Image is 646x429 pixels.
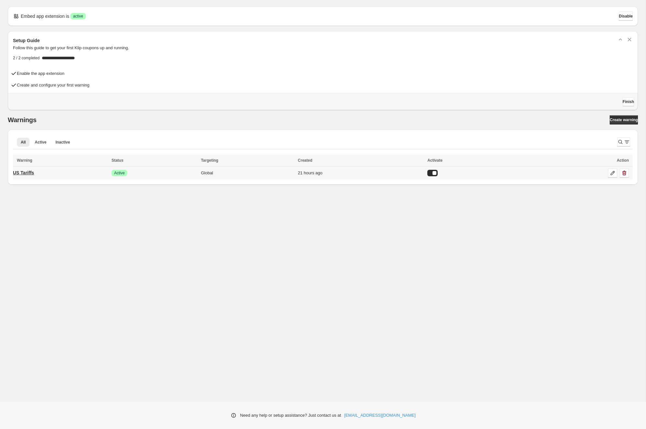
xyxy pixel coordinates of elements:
p: US Tariffs [13,169,34,176]
a: Create warning [610,115,638,124]
p: Embed app extension is [21,13,69,19]
button: Finish [623,97,634,106]
button: Search and filter results [617,137,630,146]
h2: Warnings [8,116,37,124]
div: 21 hours ago [298,170,423,176]
span: Action [617,158,629,163]
span: Finish [623,99,634,104]
span: Targeting [201,158,218,163]
span: Active [35,140,46,145]
span: Status [111,158,123,163]
span: Create warning [610,117,638,122]
span: Created [298,158,312,163]
span: 2 / 2 completed [13,55,40,61]
span: Disable [619,14,633,19]
div: Global [201,170,294,176]
h3: Setup Guide [13,37,40,44]
span: Inactive [55,140,70,145]
span: active [73,14,83,19]
span: All [21,140,26,145]
h4: Enable the app extension [17,70,64,77]
h4: Create and configure your first warning [17,82,89,88]
a: [EMAIL_ADDRESS][DOMAIN_NAME] [344,412,416,419]
button: Disable [619,12,633,21]
span: Warning [17,158,32,163]
a: US Tariffs [13,168,34,178]
p: Follow this guide to get your first Klip coupons up and running. [13,45,633,51]
span: Active [114,170,125,176]
span: Activate [427,158,443,163]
